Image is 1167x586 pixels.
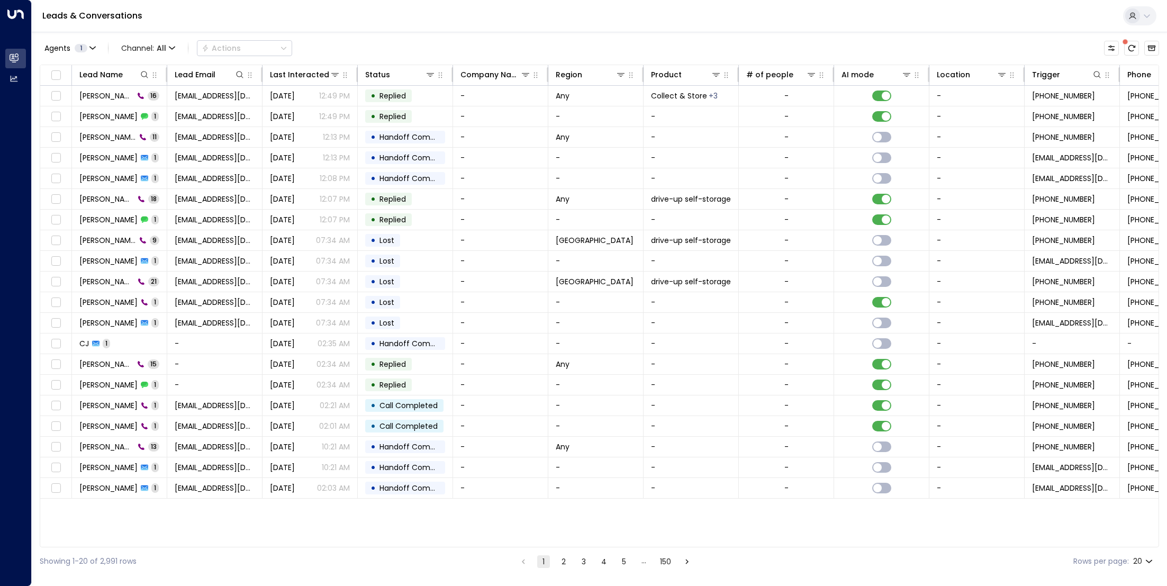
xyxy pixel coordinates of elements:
[644,210,739,230] td: -
[157,44,166,52] span: All
[370,252,376,270] div: •
[175,194,255,204] span: Dave62SAM@yahoo.co.uk
[784,338,789,349] div: -
[929,106,1025,127] td: -
[148,359,159,368] span: 15
[658,555,673,568] button: Go to page 150
[1127,68,1151,81] div: Phone
[270,297,295,308] span: Yesterday
[49,69,62,82] span: Toggle select all
[270,276,295,287] span: Yesterday
[167,333,263,354] td: -
[644,416,739,436] td: -
[548,457,644,477] td: -
[379,276,394,287] span: Lost
[202,43,241,53] div: Actions
[370,396,376,414] div: •
[548,395,644,416] td: -
[270,68,329,81] div: Last Interacted
[370,107,376,125] div: •
[49,213,62,227] span: Toggle select row
[370,293,376,311] div: •
[49,317,62,330] span: Toggle select row
[49,110,62,123] span: Toggle select row
[842,68,912,81] div: AI mode
[644,127,739,147] td: -
[379,132,454,142] span: Handoff Completed
[784,276,789,287] div: -
[318,338,350,349] p: 02:35 AM
[167,375,263,395] td: -
[270,152,295,163] span: Yesterday
[270,91,295,101] span: Yesterday
[316,380,350,390] p: 02:34 AM
[117,41,179,56] button: Channel:All
[270,111,295,122] span: Yesterday
[270,338,295,349] span: Yesterday
[556,68,582,81] div: Region
[379,214,406,225] span: Replied
[175,235,255,246] span: kliti.goil78@gmail.com
[644,333,739,354] td: -
[929,127,1025,147] td: -
[929,333,1025,354] td: -
[379,173,454,184] span: Handoff Completed
[644,395,739,416] td: -
[929,313,1025,333] td: -
[79,91,134,101] span: Seia Grant
[644,478,739,498] td: -
[651,276,731,287] span: drive-up self-storage
[548,210,644,230] td: -
[929,272,1025,292] td: -
[929,395,1025,416] td: -
[148,194,159,203] span: 18
[79,132,136,142] span: Mantel Goffard
[175,297,255,308] span: kliti.goil78@gmail.com
[929,148,1025,168] td: -
[1032,173,1112,184] span: Dave62SAM@yahoo.co.uk
[320,214,350,225] p: 12:07 PM
[1073,556,1129,567] label: Rows per page:
[319,111,350,122] p: 12:49 PM
[1032,68,1102,81] div: Trigger
[929,478,1025,498] td: -
[644,168,739,188] td: -
[150,236,159,245] span: 9
[929,354,1025,374] td: -
[49,193,62,206] span: Toggle select row
[49,296,62,309] span: Toggle select row
[150,132,159,141] span: 11
[784,91,789,101] div: -
[1032,91,1095,101] span: +447725862567
[1025,333,1120,354] td: -
[316,318,350,328] p: 07:34 AM
[644,375,739,395] td: -
[49,89,62,103] span: Toggle select row
[79,276,134,287] span: Kriti Goyal
[79,235,136,246] span: Kriti Goyal
[784,173,789,184] div: -
[270,359,295,369] span: Yesterday
[1032,152,1112,163] span: mantelgoffard@hotmail.com
[175,152,255,163] span: mantelgoffard@hotmail.com
[784,214,789,225] div: -
[270,380,295,390] span: Yesterday
[79,400,138,411] span: Ella Morris
[151,256,159,265] span: 1
[1032,256,1112,266] span: kliti.goil78@gmail.com
[75,44,87,52] span: 1
[79,214,138,225] span: David Creech
[79,338,89,349] span: CJ
[644,251,739,271] td: -
[148,91,159,100] span: 16
[365,68,436,81] div: Status
[175,68,215,81] div: Lead Email
[79,68,123,81] div: Lead Name
[167,354,263,374] td: -
[644,457,739,477] td: -
[746,68,817,81] div: # of people
[49,234,62,247] span: Toggle select row
[453,437,548,457] td: -
[79,68,150,81] div: Lead Name
[453,106,548,127] td: -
